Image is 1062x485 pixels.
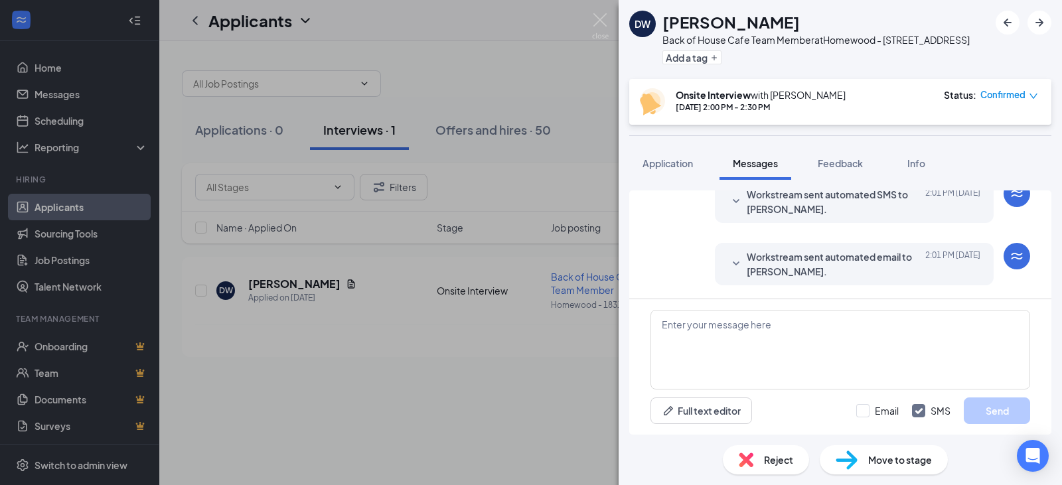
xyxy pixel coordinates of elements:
[747,187,921,216] span: Workstream sent automated SMS to [PERSON_NAME].
[710,54,718,62] svg: Plus
[676,89,751,101] b: Onsite Interview
[676,88,846,102] div: with [PERSON_NAME]
[907,157,925,169] span: Info
[944,88,976,102] div: Status :
[662,50,721,64] button: PlusAdd a tag
[728,256,744,272] svg: SmallChevronDown
[1009,186,1025,202] svg: WorkstreamLogo
[1027,11,1051,35] button: ArrowRight
[747,249,921,279] span: Workstream sent automated email to [PERSON_NAME].
[964,397,1030,424] button: Send
[728,194,744,210] svg: SmallChevronDown
[1000,15,1016,31] svg: ArrowLeftNew
[676,102,846,113] div: [DATE] 2:00 PM - 2:30 PM
[925,187,980,216] span: [DATE] 2:01 PM
[1017,440,1049,472] div: Open Intercom Messenger
[868,452,932,467] span: Move to stage
[818,157,863,169] span: Feedback
[662,33,970,46] div: Back of House Cafe Team Member at Homewood - [STREET_ADDRESS]
[650,397,752,424] button: Full text editorPen
[662,404,675,417] svg: Pen
[996,11,1020,35] button: ArrowLeftNew
[980,88,1025,102] span: Confirmed
[635,17,650,31] div: DW
[764,452,793,467] span: Reject
[643,157,693,169] span: Application
[662,11,800,33] h1: [PERSON_NAME]
[1031,15,1047,31] svg: ArrowRight
[925,249,980,279] span: [DATE] 2:01 PM
[733,157,778,169] span: Messages
[1009,248,1025,264] svg: WorkstreamLogo
[1029,92,1038,101] span: down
